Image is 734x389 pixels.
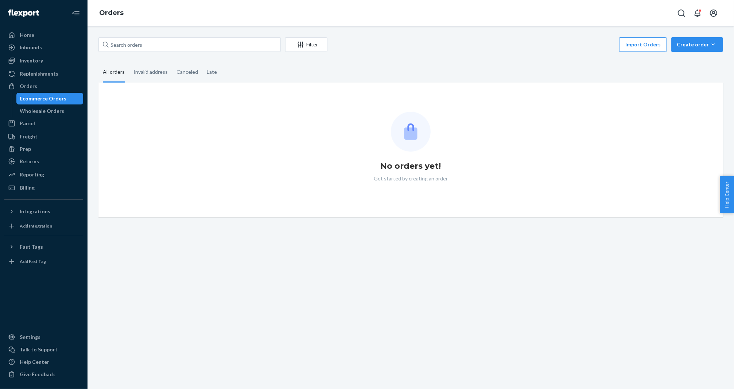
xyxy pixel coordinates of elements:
[20,120,35,127] div: Parcel
[103,62,125,83] div: All orders
[4,156,83,167] a: Returns
[4,241,83,253] button: Fast Tags
[93,3,129,24] ol: breadcrumbs
[8,9,39,17] img: Flexport logo
[99,9,124,17] a: Orders
[4,220,83,232] a: Add Integration
[4,206,83,217] button: Integrations
[16,93,84,104] a: Ecommerce Orders
[374,175,448,182] p: Get started by creating an order
[4,42,83,53] a: Inbounds
[20,208,50,215] div: Integrations
[20,44,42,51] div: Inbounds
[20,358,49,366] div: Help Center
[381,160,441,172] h1: No orders yet!
[4,356,83,368] a: Help Center
[391,112,431,152] img: Empty list
[4,68,83,80] a: Replenishments
[20,31,34,39] div: Home
[4,182,83,194] a: Billing
[677,41,718,48] div: Create order
[4,80,83,92] a: Orders
[4,169,83,180] a: Reporting
[4,118,83,129] a: Parcel
[20,258,46,264] div: Add Fast Tag
[20,223,52,229] div: Add Integration
[16,105,84,117] a: Wholesale Orders
[20,243,43,251] div: Fast Tags
[20,158,39,165] div: Returns
[674,6,689,20] button: Open Search Box
[20,83,37,90] div: Orders
[20,95,67,102] div: Ecommerce Orders
[720,176,734,213] button: Help Center
[285,37,327,52] button: Filter
[706,6,721,20] button: Open account menu
[4,331,83,343] a: Settings
[20,346,58,353] div: Talk to Support
[20,145,31,153] div: Prep
[690,6,705,20] button: Open notifications
[20,133,38,140] div: Freight
[20,171,44,178] div: Reporting
[4,369,83,380] button: Give Feedback
[4,143,83,155] a: Prep
[133,62,168,81] div: Invalid address
[286,41,327,48] div: Filter
[4,131,83,142] a: Freight
[619,37,667,52] button: Import Orders
[4,256,83,267] a: Add Fast Tag
[20,333,40,341] div: Settings
[69,6,83,20] button: Close Navigation
[20,107,65,115] div: Wholesale Orders
[98,37,281,52] input: Search orders
[20,371,55,378] div: Give Feedback
[20,70,58,77] div: Replenishments
[671,37,723,52] button: Create order
[4,344,83,355] a: Talk to Support
[20,57,43,64] div: Inventory
[20,184,35,191] div: Billing
[176,62,198,81] div: Canceled
[4,29,83,41] a: Home
[207,62,217,81] div: Late
[4,55,83,66] a: Inventory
